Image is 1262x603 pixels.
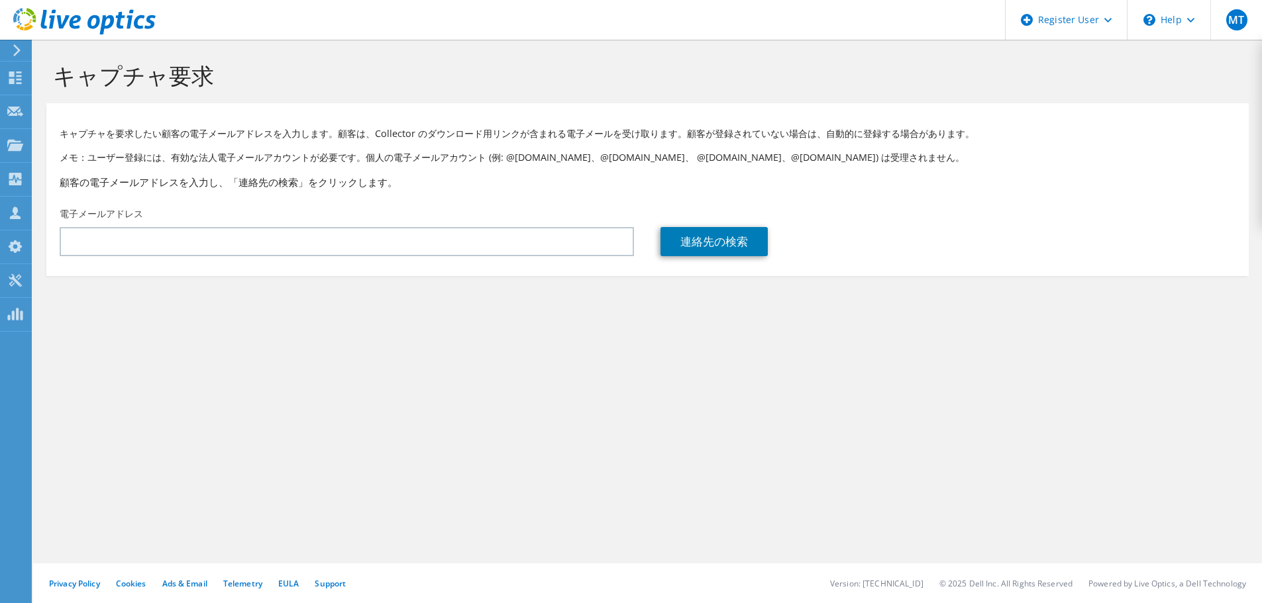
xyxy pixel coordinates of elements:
[660,227,768,256] a: 連絡先の検索
[60,126,1236,141] p: キャプチャを要求したい顧客の電子メールアドレスを入力します。顧客は、Collector のダウンロード用リンクが含まれる電子メールを受け取ります。顧客が登録されていない場合は、自動的に登録する場...
[53,62,1236,89] h1: キャプチャ要求
[278,578,299,589] a: EULA
[116,578,146,589] a: Cookies
[223,578,262,589] a: Telemetry
[1143,14,1155,26] svg: \n
[60,150,1236,165] p: メモ：ユーザー登録には、有効な法人電子メールアカウントが必要です。個人の電子メールアカウント (例: @[DOMAIN_NAME]、@[DOMAIN_NAME]、 @[DOMAIN_NAME]、...
[49,578,100,589] a: Privacy Policy
[60,175,1236,189] h3: 顧客の電子メールアドレスを入力し、「連絡先の検索」をクリックします。
[162,578,207,589] a: Ads & Email
[1088,578,1246,589] li: Powered by Live Optics, a Dell Technology
[939,578,1073,589] li: © 2025 Dell Inc. All Rights Reserved
[60,207,143,220] label: 電子メールアドレス
[1226,9,1247,30] span: MT
[830,578,923,589] li: Version: [TECHNICAL_ID]
[315,578,346,589] a: Support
